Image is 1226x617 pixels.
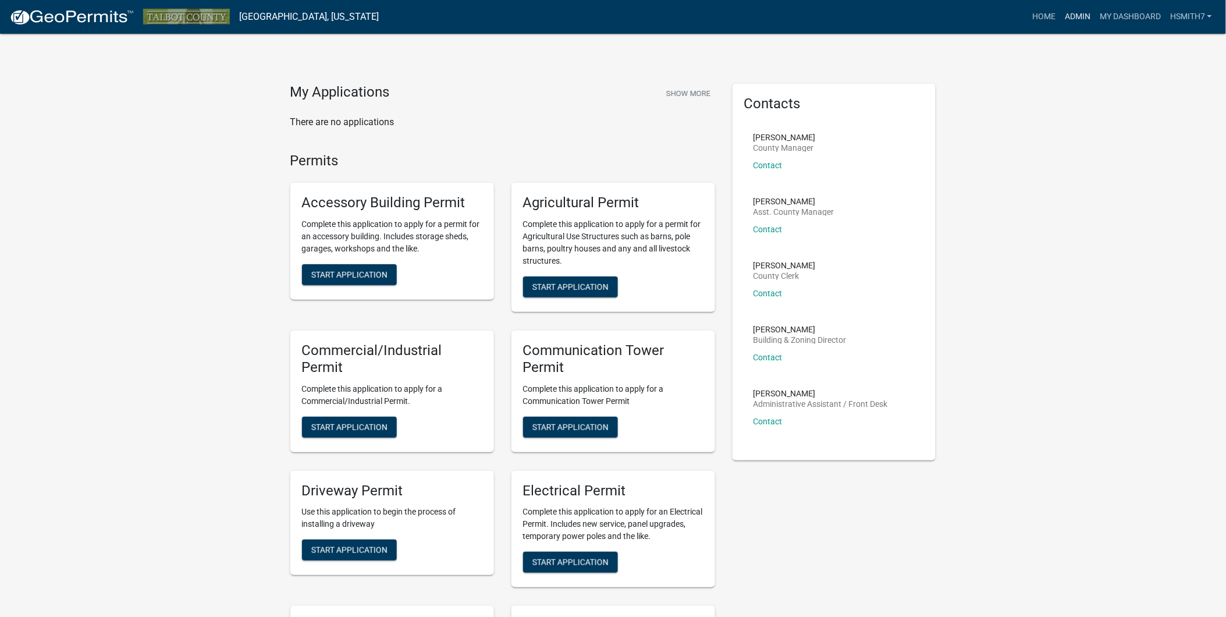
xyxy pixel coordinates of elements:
span: Start Application [311,270,388,279]
h5: Commercial/Industrial Permit [302,342,482,376]
a: Contact [754,417,783,426]
h5: Communication Tower Permit [523,342,703,376]
button: Show More [662,84,715,103]
h5: Agricultural Permit [523,194,703,211]
p: [PERSON_NAME] [754,325,847,334]
img: Talbot County, Georgia [143,9,230,24]
a: Contact [754,225,783,234]
button: Start Application [302,264,397,285]
p: Administrative Assistant / Front Desk [754,400,888,408]
button: Start Application [302,540,397,561]
h5: Driveway Permit [302,483,482,499]
p: Complete this application to apply for a permit for an accessory building. Includes storage sheds... [302,218,482,255]
p: County Manager [754,144,816,152]
h4: My Applications [290,84,390,101]
p: [PERSON_NAME] [754,389,888,398]
p: [PERSON_NAME] [754,133,816,141]
p: County Clerk [754,272,816,280]
button: Start Application [523,276,618,297]
span: Start Application [532,282,609,292]
a: hsmith7 [1165,6,1217,28]
p: There are no applications [290,115,715,129]
a: Contact [754,161,783,170]
a: My Dashboard [1095,6,1165,28]
button: Start Application [302,417,397,438]
a: Home [1028,6,1060,28]
button: Start Application [523,417,618,438]
p: Asst. County Manager [754,208,834,216]
p: Building & Zoning Director [754,336,847,344]
p: Complete this application to apply for a permit for Agricultural Use Structures such as barns, po... [523,218,703,267]
h4: Permits [290,153,715,169]
button: Start Application [523,552,618,573]
p: Complete this application to apply for an Electrical Permit. Includes new service, panel upgrades... [523,506,703,542]
a: Contact [754,353,783,362]
p: Complete this application to apply for a Communication Tower Permit [523,383,703,407]
h5: Contacts [744,95,925,112]
a: Contact [754,289,783,298]
p: Complete this application to apply for a Commercial/Industrial Permit. [302,383,482,407]
h5: Accessory Building Permit [302,194,482,211]
p: [PERSON_NAME] [754,197,834,205]
span: Start Application [311,545,388,555]
p: Use this application to begin the process of installing a driveway [302,506,482,530]
a: [GEOGRAPHIC_DATA], [US_STATE] [239,7,379,27]
span: Start Application [532,558,609,567]
span: Start Application [311,422,388,431]
span: Start Application [532,422,609,431]
a: Admin [1060,6,1095,28]
h5: Electrical Permit [523,483,703,499]
p: [PERSON_NAME] [754,261,816,270]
